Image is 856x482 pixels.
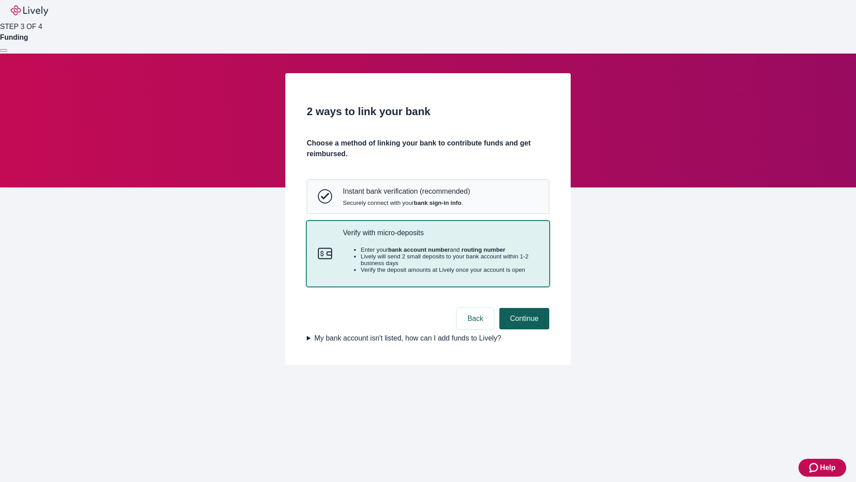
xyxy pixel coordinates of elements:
span: Securely connect with your . [343,199,470,206]
li: Verify the deposit amounts at Lively once your account is open [361,266,538,273]
img: Lively [11,5,48,16]
li: Lively will send 2 small deposits to your bank account within 1-2 business days [361,253,538,266]
button: Instant bank verificationInstant bank verification (recommended)Securely connect with yourbank si... [307,180,549,213]
p: Instant bank verification (recommended) [343,187,470,195]
svg: Micro-deposits [318,246,332,261]
strong: bank account number [388,246,450,253]
span: Help [820,462,835,473]
h2: 2 ways to link your bank [307,104,549,120]
strong: bank sign-in info [414,199,461,206]
li: Enter your and [361,246,538,253]
svg: Zendesk support icon [809,462,820,473]
h4: Choose a method of linking your bank to contribute funds and get reimbursed. [307,138,549,159]
summary: My bank account isn't listed, how can I add funds to Lively? [307,333,549,344]
button: Continue [499,308,549,329]
strong: routing number [461,246,505,253]
button: Zendesk support iconHelp [798,459,846,477]
button: Micro-depositsVerify with micro-depositsEnter yourbank account numberand routing numberLively wil... [307,221,549,287]
p: Verify with micro-deposits [343,229,538,237]
svg: Instant bank verification [318,189,332,204]
button: Back [457,308,494,329]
